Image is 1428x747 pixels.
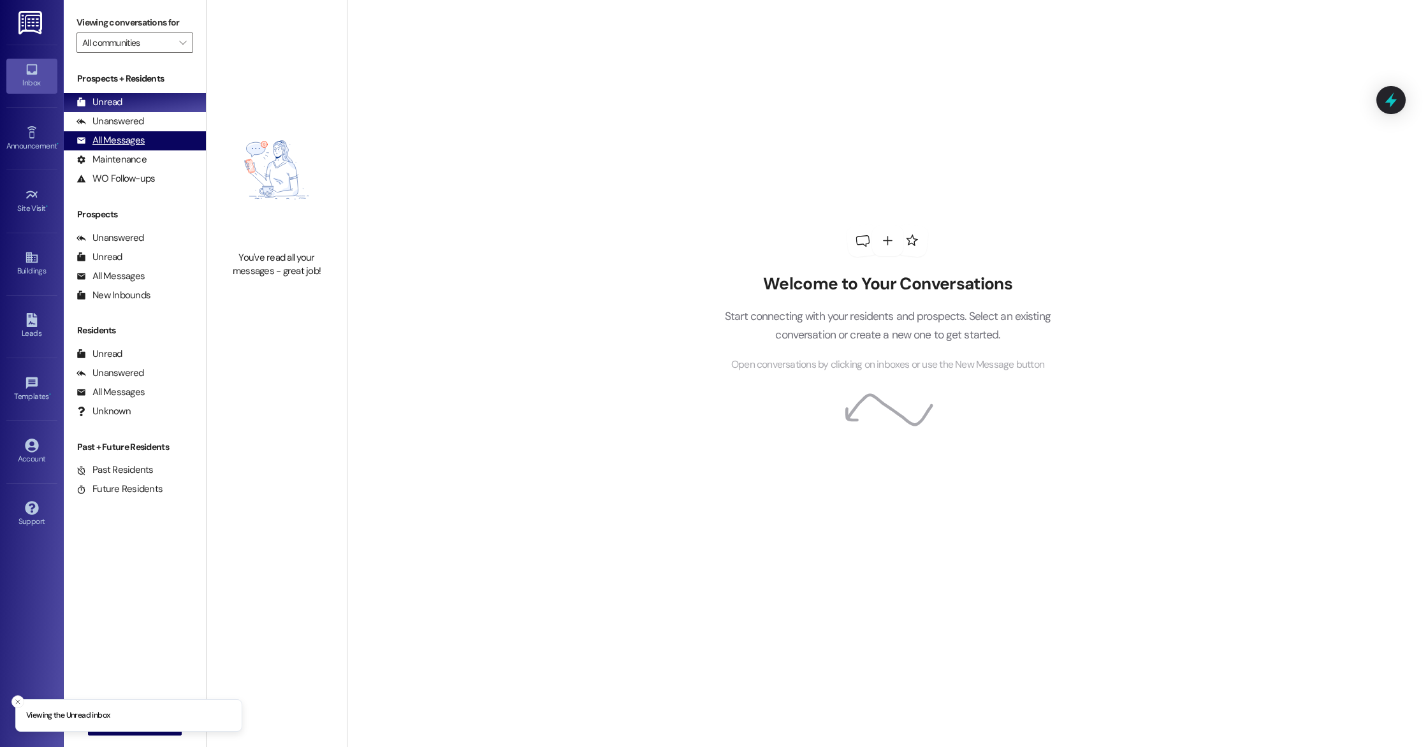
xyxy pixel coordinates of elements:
div: Prospects [64,208,206,221]
div: New Inbounds [76,289,150,302]
div: All Messages [76,386,145,399]
span: • [46,202,48,211]
div: Prospects + Residents [64,72,206,85]
h2: Welcome to Your Conversations [705,274,1070,294]
div: Unanswered [76,115,144,128]
span: • [57,140,59,149]
div: You've read all your messages - great job! [221,251,333,279]
div: All Messages [76,270,145,283]
div: WO Follow-ups [76,172,155,185]
a: Templates • [6,372,57,407]
p: Start connecting with your residents and prospects. Select an existing conversation or create a n... [705,307,1070,344]
div: Unread [76,250,122,264]
input: All communities [82,33,173,53]
span: • [49,390,51,399]
div: Past Residents [76,463,154,477]
p: Viewing the Unread inbox [26,710,110,722]
button: Close toast [11,695,24,708]
a: Leads [6,309,57,344]
i:  [179,38,186,48]
a: Support [6,497,57,532]
div: Unread [76,96,122,109]
div: Maintenance [76,153,147,166]
a: Buildings [6,247,57,281]
img: empty-state [221,95,333,244]
div: Unanswered [76,366,144,380]
div: All Messages [76,134,145,147]
div: Unknown [76,405,131,418]
div: Unanswered [76,231,144,245]
div: Future Residents [76,482,163,496]
a: Account [6,435,57,469]
img: ResiDesk Logo [18,11,45,34]
span: Open conversations by clicking on inboxes or use the New Message button [731,357,1044,373]
div: Residents [64,324,206,337]
a: Inbox [6,59,57,93]
div: Past + Future Residents [64,440,206,454]
a: Site Visit • [6,184,57,219]
label: Viewing conversations for [76,13,193,33]
div: Unread [76,347,122,361]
